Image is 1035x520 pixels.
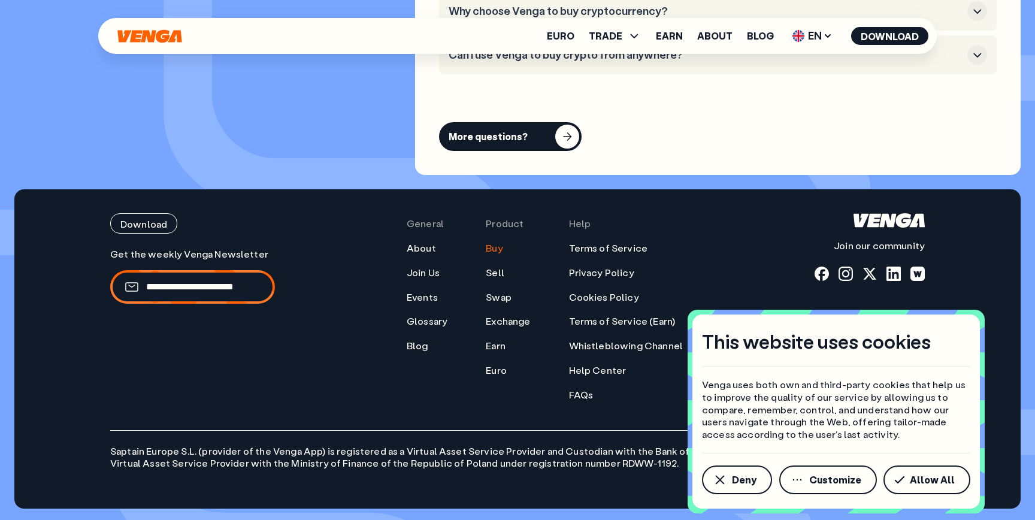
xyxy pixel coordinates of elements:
[910,267,925,281] a: warpcast
[851,27,928,45] button: Download
[407,267,440,279] a: Join Us
[883,465,970,494] button: Allow All
[656,31,683,41] a: Earn
[569,217,591,230] span: Help
[110,430,925,470] p: Saptain Europe S.L. (provider of the Venga App) is registered as a Virtual Asset Service Provider...
[486,291,512,304] a: Swap
[407,217,444,230] span: General
[407,291,438,304] a: Events
[547,31,574,41] a: Euro
[747,31,774,41] a: Blog
[697,31,733,41] a: About
[486,267,504,279] a: Sell
[910,475,955,485] span: Allow All
[110,213,177,234] button: Download
[839,267,853,281] a: instagram
[569,340,683,352] a: Whistleblowing Channel
[407,315,447,328] a: Glossary
[486,242,503,255] a: Buy
[449,45,987,65] button: Can I use Venga to buy crypto from anywhere?
[854,213,925,228] svg: Home
[116,29,183,43] svg: Home
[569,389,594,401] a: FAQs
[779,465,877,494] button: Customize
[569,267,634,279] a: Privacy Policy
[439,122,582,151] button: More questions?
[702,329,931,354] h4: This website uses cookies
[809,475,861,485] span: Customize
[449,1,987,21] button: Why choose Venga to buy cryptocurrency?
[486,315,530,328] a: Exchange
[732,475,756,485] span: Deny
[569,291,639,304] a: Cookies Policy
[702,379,970,441] p: Venga uses both own and third-party cookies that help us to improve the quality of our service by...
[407,242,436,255] a: About
[788,26,837,46] span: EN
[449,131,528,143] div: More questions?
[110,213,275,234] a: Download
[486,364,507,377] a: Euro
[407,340,428,352] a: Blog
[449,5,963,18] h3: Why choose Venga to buy cryptocurrency?
[486,340,506,352] a: Earn
[110,248,275,261] p: Get the weekly Venga Newsletter
[862,267,877,281] a: x
[569,242,648,255] a: Terms of Service
[886,267,901,281] a: linkedin
[486,217,523,230] span: Product
[449,49,963,62] h3: Can I use Venga to buy crypto from anywhere?
[569,364,627,377] a: Help Center
[702,465,772,494] button: Deny
[815,240,925,252] p: Join our community
[569,315,676,328] a: Terms of Service (Earn)
[792,30,804,42] img: flag-uk
[815,267,829,281] a: fb
[589,29,641,43] span: TRADE
[589,31,622,41] span: TRADE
